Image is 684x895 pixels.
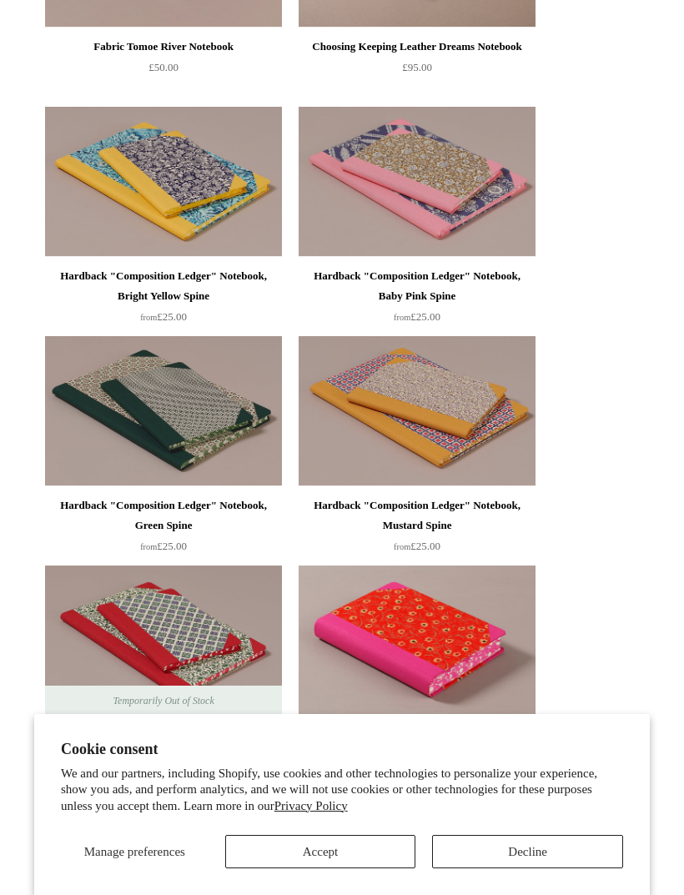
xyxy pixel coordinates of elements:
[45,107,282,257] a: Hardback "Composition Ledger" Notebook, Bright Yellow Spine Hardback "Composition Ledger" Noteboo...
[61,835,209,868] button: Manage preferences
[299,107,536,257] img: Hardback "Composition Ledger" Notebook, Baby Pink Spine
[299,495,536,564] a: Hardback "Composition Ledger" Notebook, Mustard Spine from£25.00
[49,495,278,535] div: Hardback "Composition Ledger" Notebook, Green Spine
[394,540,440,552] span: £25.00
[148,61,179,73] span: £50.00
[303,495,531,535] div: Hardback "Composition Ledger" Notebook, Mustard Spine
[45,266,282,334] a: Hardback "Composition Ledger" Notebook, Bright Yellow Spine from£25.00
[394,310,440,323] span: £25.00
[96,686,230,716] span: Temporarily Out of Stock
[394,542,410,551] span: from
[140,310,187,323] span: £25.00
[299,266,536,334] a: Hardback "Composition Ledger" Notebook, Baby Pink Spine from£25.00
[432,835,623,868] button: Decline
[140,313,157,322] span: from
[61,741,623,758] h2: Cookie consent
[299,566,536,716] img: Extra-Thick "Composition Ledger" Chiyogami Notebook, Mid-Century Floral
[140,542,157,551] span: from
[45,566,282,716] a: Hardback "Composition Ledger" Notebook, Red Spine Hardback "Composition Ledger" Notebook, Red Spi...
[303,266,531,306] div: Hardback "Composition Ledger" Notebook, Baby Pink Spine
[84,845,185,858] span: Manage preferences
[274,799,348,812] a: Privacy Policy
[45,336,282,486] a: Hardback "Composition Ledger" Notebook, Green Spine Hardback "Composition Ledger" Notebook, Green...
[45,336,282,486] img: Hardback "Composition Ledger" Notebook, Green Spine
[45,566,282,716] img: Hardback "Composition Ledger" Notebook, Red Spine
[299,336,536,486] a: Hardback "Composition Ledger" Notebook, Mustard Spine Hardback "Composition Ledger" Notebook, Mus...
[49,266,278,306] div: Hardback "Composition Ledger" Notebook, Bright Yellow Spine
[45,37,282,105] a: Fabric Tomoe River Notebook £50.00
[49,37,278,57] div: Fabric Tomoe River Notebook
[299,107,536,257] a: Hardback "Composition Ledger" Notebook, Baby Pink Spine Hardback "Composition Ledger" Notebook, B...
[225,835,416,868] button: Accept
[394,313,410,322] span: from
[299,566,536,716] a: Extra-Thick "Composition Ledger" Chiyogami Notebook, Mid-Century Floral Extra-Thick "Composition ...
[299,336,536,486] img: Hardback "Composition Ledger" Notebook, Mustard Spine
[45,107,282,257] img: Hardback "Composition Ledger" Notebook, Bright Yellow Spine
[299,37,536,105] a: Choosing Keeping Leather Dreams Notebook £95.00
[402,61,432,73] span: £95.00
[45,495,282,564] a: Hardback "Composition Ledger" Notebook, Green Spine from£25.00
[140,540,187,552] span: £25.00
[303,37,531,57] div: Choosing Keeping Leather Dreams Notebook
[61,766,623,815] p: We and our partners, including Shopify, use cookies and other technologies to personalize your ex...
